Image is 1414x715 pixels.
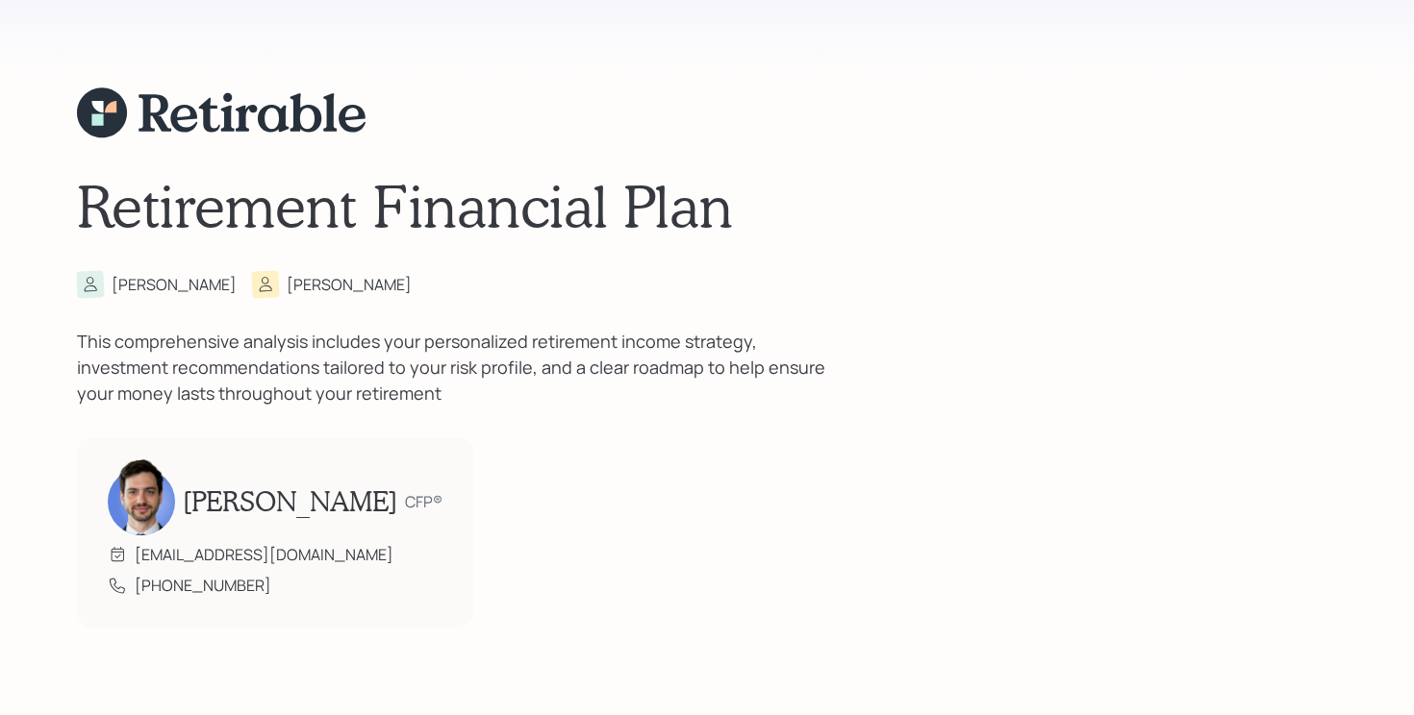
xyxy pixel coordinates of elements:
div: CFP® [405,490,442,513]
img: jonah-coleman-headshot.png [108,458,175,535]
div: [PHONE_NUMBER] [135,574,271,597]
div: [PERSON_NAME] [112,273,237,296]
div: [PERSON_NAME] [287,273,412,296]
div: This comprehensive analysis includes your personalized retirement income strategy, investment rec... [77,329,846,407]
h2: [PERSON_NAME] [183,485,397,518]
h1: Retirement Financial Plan [77,171,1337,240]
div: [EMAIL_ADDRESS][DOMAIN_NAME] [135,543,393,566]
